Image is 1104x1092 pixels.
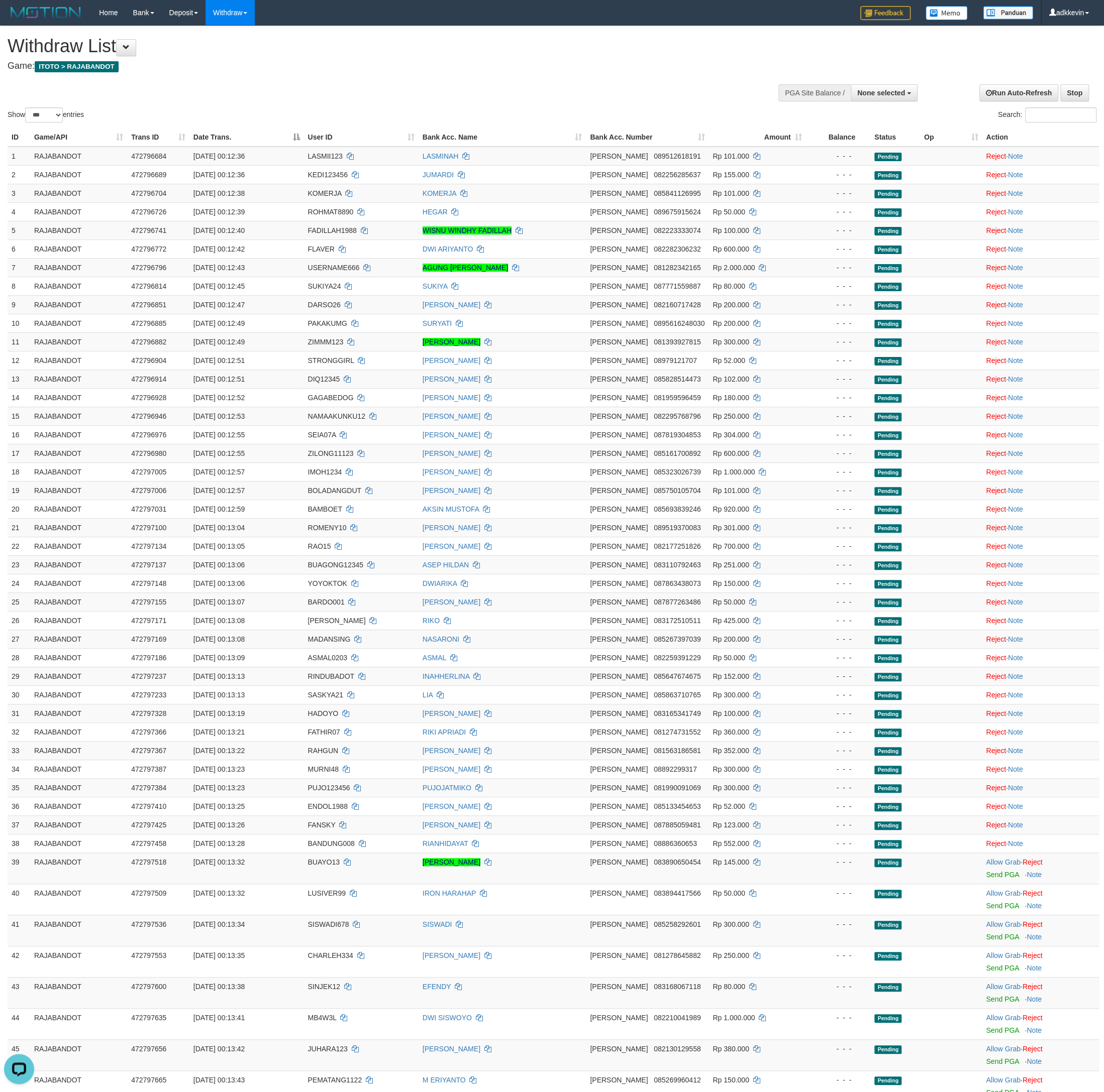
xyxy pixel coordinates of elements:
a: Reject [986,208,1006,216]
a: Note [1008,598,1023,606]
a: Reject [986,412,1006,420]
a: Reject [986,728,1006,736]
div: - - - [810,300,866,310]
a: Reject [986,171,1006,179]
span: [PERSON_NAME] [590,301,648,309]
span: 472796885 [131,319,166,327]
a: Reject [1023,858,1043,866]
td: RAJABANDOT [30,184,127,202]
a: [PERSON_NAME] [423,431,480,439]
a: Allow Grab [986,1045,1020,1053]
span: [PERSON_NAME] [590,338,648,346]
a: Reject [1023,920,1043,928]
a: Note [1008,765,1023,773]
a: Send PGA [986,1057,1019,1065]
a: Reject [1023,951,1043,959]
a: Note [1008,208,1023,216]
label: Search: [998,107,1096,123]
a: Note [1008,468,1023,476]
a: SURYATI [423,319,452,327]
span: Copy 087771559887 to clipboard [654,282,700,290]
a: Note [1008,821,1023,829]
span: USERNAME666 [308,264,359,272]
a: Send PGA [986,902,1019,910]
th: Amount: activate to sort column ascending [709,128,806,147]
span: 472796741 [131,226,166,234]
a: RIKO [423,617,440,625]
a: LIA [423,691,433,699]
a: Note [1008,282,1023,290]
td: 11 [8,332,30,351]
span: Copy 082282306232 to clipboard [654,245,700,253]
span: [DATE] 00:12:47 [193,301,245,309]
a: Reject [986,301,1006,309]
a: [PERSON_NAME] [423,709,480,717]
div: - - - [810,263,866,273]
a: AKSIN MUSTOFA [423,505,479,513]
th: Op: activate to sort column ascending [920,128,982,147]
span: [DATE] 00:12:43 [193,264,245,272]
a: Reject [986,431,1006,439]
span: 472796704 [131,189,166,197]
td: 4 [8,202,30,221]
span: FADILLAH1988 [308,226,356,234]
a: WISNU WINDHY FADILLAH [423,226,512,234]
td: RAJABANDOT [30,277,127,295]
span: [DATE] 00:12:49 [193,319,245,327]
a: Note [1027,933,1042,941]
div: - - - [810,244,866,254]
a: SUKIYA [423,282,448,290]
span: 472796772 [131,245,166,253]
a: Reject [986,654,1006,662]
td: · [982,202,1099,221]
span: DARSO26 [308,301,340,309]
a: INAHHERLINA [423,672,469,680]
th: Date Trans.: activate to sort column descending [189,128,304,147]
a: Run Auto-Refresh [979,84,1058,101]
td: RAJABANDOT [30,202,127,221]
a: Note [1008,487,1023,495]
span: Pending [874,283,901,291]
a: Send PGA [986,1026,1019,1034]
span: [PERSON_NAME] [590,282,648,290]
span: [PERSON_NAME] [590,208,648,216]
a: Note [1008,338,1023,346]
a: DWI ARIYANTO [423,245,473,253]
a: [PERSON_NAME] [423,449,480,457]
span: [DATE] 00:12:49 [193,338,245,346]
td: · [982,314,1099,332]
span: PAKAKUMG [308,319,347,327]
img: panduan.png [983,6,1033,20]
td: RAJABANDOT [30,165,127,184]
a: IRON HARAHAP [423,889,476,897]
a: Reject [1023,1076,1043,1084]
a: Note [1008,524,1023,532]
a: Note [1008,709,1023,717]
a: Reject [986,784,1006,792]
div: PGA Site Balance / [778,84,851,101]
a: Reject [986,598,1006,606]
td: RAJABANDOT [30,314,127,332]
div: - - - [810,337,866,347]
a: Note [1008,301,1023,309]
a: Reject [986,375,1006,383]
a: PUJOJATMIKO [423,784,471,792]
a: Reject [986,189,1006,197]
a: Send PGA [986,933,1019,941]
input: Search: [1025,107,1096,123]
span: SUKIYA24 [308,282,341,290]
a: Note [1008,449,1023,457]
div: - - - [810,207,866,217]
a: [PERSON_NAME] [423,375,480,383]
a: Note [1008,728,1023,736]
span: KEDI123456 [308,171,347,179]
span: Pending [874,153,901,161]
td: RAJABANDOT [30,239,127,258]
a: Reject [1023,983,1043,991]
span: Rp 50.000 [713,208,745,216]
a: AGUNG [PERSON_NAME] [423,264,508,272]
a: DWIARIKA [423,579,457,587]
a: Note [1008,375,1023,383]
a: Reject [986,579,1006,587]
span: KOMERJA [308,189,341,197]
